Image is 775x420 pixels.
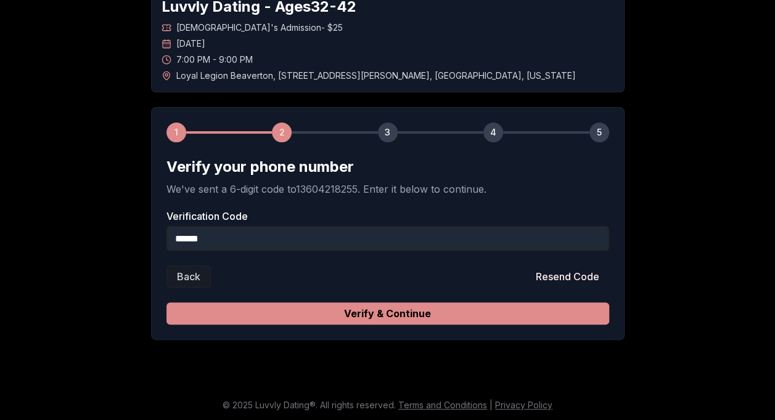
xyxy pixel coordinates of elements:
div: 2 [272,123,292,142]
h2: Verify your phone number [166,157,609,177]
div: 5 [589,123,609,142]
div: 3 [378,123,398,142]
button: Verify & Continue [166,302,609,325]
label: Verification Code [166,211,609,221]
button: Resend Code [526,265,609,288]
span: 7:00 PM - 9:00 PM [176,54,253,66]
span: | [490,400,493,410]
a: Terms and Conditions [398,400,487,410]
div: 4 [483,123,503,142]
p: We've sent a 6-digit code to 13604218255 . Enter it below to continue. [166,182,609,196]
span: [DATE] [176,38,205,50]
button: Back [166,265,211,288]
span: [DEMOGRAPHIC_DATA]'s Admission - $25 [176,22,343,34]
a: Privacy Policy [495,400,552,410]
div: 1 [166,123,186,142]
span: Loyal Legion Beaverton , [STREET_ADDRESS][PERSON_NAME] , [GEOGRAPHIC_DATA] , [US_STATE] [176,70,576,82]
